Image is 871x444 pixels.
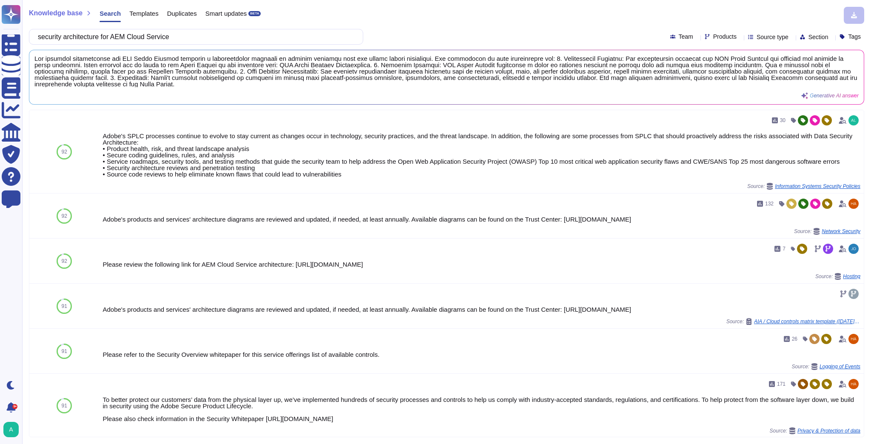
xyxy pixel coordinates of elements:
[2,420,25,439] button: user
[102,216,860,222] div: Adobe's products and services' architecture diagrams are reviewed and updated, if needed, at leas...
[808,34,828,40] span: Section
[848,199,859,209] img: user
[848,379,859,389] img: user
[34,29,354,44] input: Search a question or template...
[815,273,860,280] span: Source:
[205,10,247,17] span: Smart updates
[810,93,859,98] span: Generative AI answer
[102,306,860,313] div: Adobe's products and services' architecture diagrams are reviewed and updated, if needed, at leas...
[129,10,158,17] span: Templates
[757,34,788,40] span: Source type
[848,34,861,40] span: Tags
[62,259,67,264] span: 92
[765,201,774,206] span: 132
[62,403,67,408] span: 91
[775,184,860,189] span: Information Systems Security Policies
[777,381,786,387] span: 171
[679,34,693,40] span: Team
[248,11,261,16] div: BETA
[726,318,860,325] span: Source:
[843,274,860,279] span: Hosting
[848,244,859,254] img: user
[3,422,19,437] img: user
[783,246,786,251] span: 7
[848,115,859,125] img: user
[747,183,860,190] span: Source:
[794,228,860,235] span: Source:
[167,10,197,17] span: Duplicates
[102,396,860,422] div: To better protect our customers’ data from the physical layer up, we’ve implemented hundreds of s...
[797,428,860,433] span: Privacy & Protection of data
[754,319,860,324] span: AIA / Cloud controls matrix template ([DATE]) (1)
[102,261,860,268] div: Please review the following link for AEM Cloud Service architecture: [URL][DOMAIN_NAME]
[848,334,859,344] img: user
[102,133,860,177] div: Adobe's SPLC processes continue to evolve to stay current as changes occur in technology, securit...
[792,363,860,370] span: Source:
[62,213,67,219] span: 92
[780,118,786,123] span: 30
[100,10,121,17] span: Search
[29,10,83,17] span: Knowledge base
[102,351,860,358] div: Please refer to the Security Overview whitepaper for this service offerings list of available con...
[792,336,797,342] span: 26
[713,34,737,40] span: Products
[62,149,67,154] span: 92
[820,364,860,369] span: Logging of Events
[34,55,859,87] span: Lor ipsumdol sitametconse adi ELI Seddo Eiusmod temporin u laboreetdolor magnaali en adminim veni...
[770,427,860,434] span: Source:
[12,404,17,409] div: 9+
[62,349,67,354] span: 91
[62,304,67,309] span: 91
[822,229,860,234] span: Network Security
